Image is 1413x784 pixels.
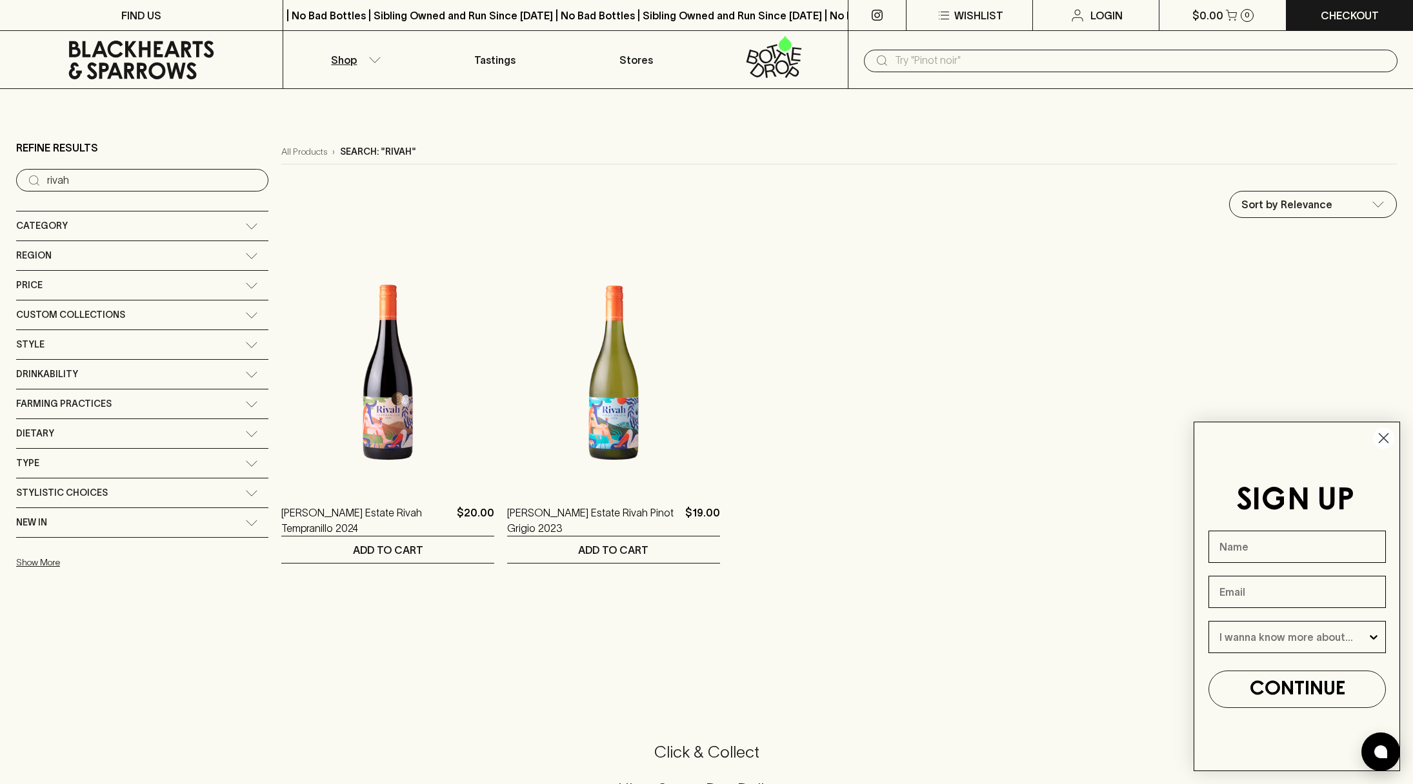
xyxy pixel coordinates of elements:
p: $0.00 [1192,8,1223,23]
p: ADD TO CART [353,542,423,558]
img: Gill Estate Rivah Tempranillo 2024 [281,260,494,485]
div: Sort by Relevance [1230,191,1396,217]
div: Drinkability [16,360,268,389]
div: Price [16,271,268,300]
div: Farming Practices [16,389,268,418]
div: Type [16,449,268,478]
span: Dietary [16,426,54,442]
div: New In [16,508,268,537]
span: Region [16,248,52,264]
p: $19.00 [685,505,720,536]
div: Custom Collections [16,300,268,329]
p: $20.00 [457,505,494,536]
p: Sort by Relevance [1241,197,1332,212]
p: Refine Results [16,140,98,155]
span: New In [16,514,47,531]
input: I wanna know more about... [1219,622,1367,652]
span: Style [16,337,45,353]
p: 0 [1245,12,1250,19]
input: Try "Pinot noir" [895,50,1387,71]
span: Drinkability [16,366,78,382]
p: Shop [331,52,357,68]
button: ADD TO CART [281,536,494,563]
button: Show More [16,549,185,576]
div: Style [16,330,268,359]
button: Shop [283,31,425,88]
button: CONTINUE [1208,671,1386,708]
p: Wishlist [954,8,1003,23]
p: ADD TO CART [578,542,648,558]
span: Type [16,455,39,471]
a: [PERSON_NAME] Estate Rivah Tempranillo 2024 [281,505,452,536]
span: Farming Practices [16,396,112,412]
span: SIGN UP [1236,486,1354,516]
p: Search: "rivah" [340,145,416,159]
div: Stylistic Choices [16,478,268,507]
button: Close dialog [1372,427,1395,449]
span: Stylistic Choices [16,485,108,501]
p: Tastings [474,52,516,68]
a: Tastings [425,31,566,88]
div: Category [16,211,268,240]
a: [PERSON_NAME] Estate Rivah Pinot Grigio 2023 [507,505,680,536]
button: Show Options [1367,622,1380,652]
nav: pagination navigation [281,580,1397,605]
span: Category [16,218,68,234]
h5: Click & Collect [15,741,1398,763]
p: Login [1090,8,1123,23]
div: Region [16,241,268,270]
button: ADD TO CART [507,536,720,563]
img: Gill Estate Rivah Pinot Grigio 2023 [507,260,720,485]
p: › [332,145,335,159]
div: Dietary [16,419,268,448]
input: Name [1208,531,1386,563]
p: FIND US [121,8,161,23]
img: bubble-icon [1374,745,1387,758]
p: Checkout [1321,8,1379,23]
span: Price [16,277,43,293]
input: Email [1208,576,1386,608]
span: Custom Collections [16,307,125,323]
input: Try “Pinot noir” [47,170,258,191]
a: All Products [281,145,327,159]
div: FLYOUT Form [1181,409,1413,784]
p: Stores [619,52,653,68]
a: Stores [566,31,707,88]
